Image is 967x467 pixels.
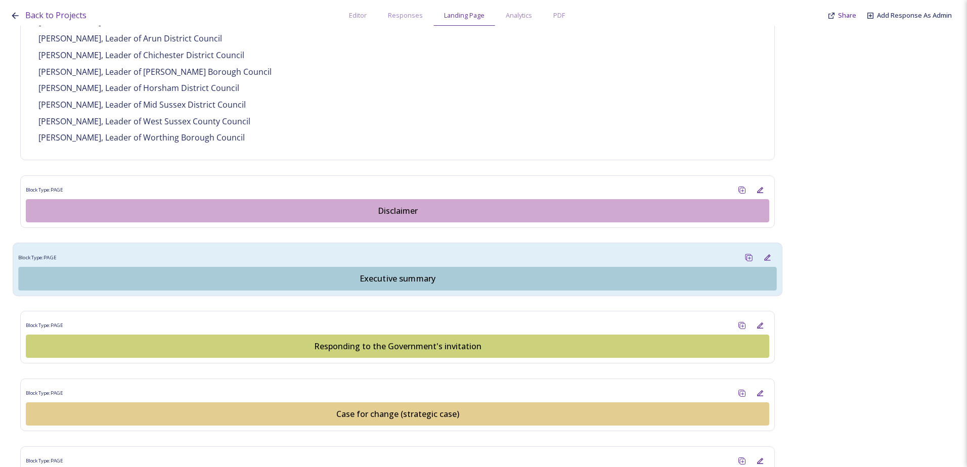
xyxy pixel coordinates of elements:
button: Case for change (strategic case) [26,402,769,426]
span: Block Type: PAGE [26,457,63,464]
span: Block Type: PAGE [26,390,63,397]
span: PDF [553,11,565,20]
button: Executive summary [18,267,776,291]
p: [PERSON_NAME], Leader of [PERSON_NAME] Borough Council [38,66,757,78]
span: Block Type: PAGE [26,186,63,194]
p: [PERSON_NAME], Leader of West Sussex County Council [38,116,757,127]
a: Add Response As Admin [877,11,952,20]
a: Back to Projects [25,9,86,22]
p: [PERSON_NAME], Leader of Arun District Council [38,33,757,44]
span: Analytics [506,11,532,20]
span: Block Type: PAGE [18,254,56,261]
div: Executive summary [24,272,771,285]
p: [PERSON_NAME], Leader of Mid Sussex District Council [38,99,757,111]
span: Block Type: PAGE [26,322,63,329]
span: Landing Page [444,11,485,20]
p: [PERSON_NAME], Leader of Chichester District Council [38,50,757,61]
div: Disclaimer [31,205,764,217]
span: Editor [349,11,367,20]
div: Responding to the Government's invitation [31,340,764,352]
span: Share [838,11,856,20]
button: Disclaimer [26,199,769,222]
span: Responses [388,11,423,20]
span: Back to Projects [25,10,86,21]
div: Case for change (strategic case) [31,408,764,420]
button: Responding to the Government's invitation [26,335,769,358]
p: [PERSON_NAME], Leader of Horsham District Council [38,82,757,94]
p: [PERSON_NAME], Leader of Worthing Borough Council [38,132,757,144]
